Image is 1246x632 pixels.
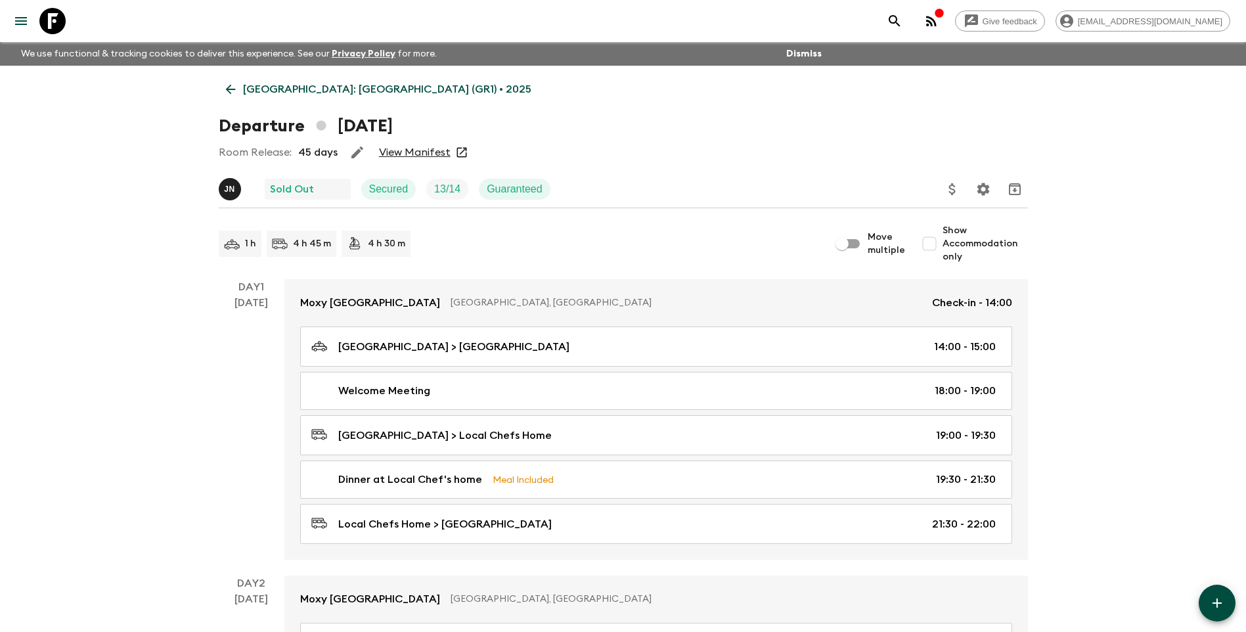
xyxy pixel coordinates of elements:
p: Local Chefs Home > [GEOGRAPHIC_DATA] [338,516,552,532]
p: 19:00 - 19:30 [936,428,996,443]
div: [EMAIL_ADDRESS][DOMAIN_NAME] [1056,11,1230,32]
a: Privacy Policy [332,49,395,58]
p: Room Release: [219,145,292,160]
p: Meal Included [493,472,554,487]
p: [GEOGRAPHIC_DATA], [GEOGRAPHIC_DATA] [451,296,922,309]
p: 4 h 30 m [368,237,405,250]
p: [GEOGRAPHIC_DATA] > [GEOGRAPHIC_DATA] [338,339,569,355]
p: 19:30 - 21:30 [936,472,996,487]
a: [GEOGRAPHIC_DATA]: [GEOGRAPHIC_DATA] (GR1) • 2025 [219,76,539,102]
p: Secured [369,181,409,197]
p: Moxy [GEOGRAPHIC_DATA] [300,591,440,607]
p: 21:30 - 22:00 [932,516,996,532]
a: Moxy [GEOGRAPHIC_DATA][GEOGRAPHIC_DATA], [GEOGRAPHIC_DATA] [284,576,1028,623]
h1: Departure [DATE] [219,113,393,139]
a: View Manifest [379,146,451,159]
button: Archive (Completed, Cancelled or Unsynced Departures only) [1002,176,1028,202]
p: Sold Out [270,181,314,197]
a: Give feedback [955,11,1045,32]
p: [GEOGRAPHIC_DATA] > Local Chefs Home [338,428,552,443]
span: Show Accommodation only [943,224,1028,263]
button: JN [219,178,244,200]
span: Give feedback [975,16,1044,26]
p: 4 h 45 m [293,237,331,250]
p: J N [224,184,235,194]
p: Guaranteed [487,181,543,197]
div: Secured [361,179,416,200]
button: search adventures [881,8,908,34]
p: Dinner at Local Chef's home [338,472,482,487]
p: [GEOGRAPHIC_DATA], [GEOGRAPHIC_DATA] [451,593,1002,606]
p: Check-in - 14:00 [932,295,1012,311]
p: 45 days [298,145,338,160]
a: Dinner at Local Chef's homeMeal Included19:30 - 21:30 [300,461,1012,499]
p: [GEOGRAPHIC_DATA]: [GEOGRAPHIC_DATA] (GR1) • 2025 [243,81,531,97]
p: Welcome Meeting [338,383,430,399]
p: We use functional & tracking cookies to deliver this experience. See our for more. [16,42,442,66]
p: Moxy [GEOGRAPHIC_DATA] [300,295,440,311]
a: Moxy [GEOGRAPHIC_DATA][GEOGRAPHIC_DATA], [GEOGRAPHIC_DATA]Check-in - 14:00 [284,279,1028,327]
p: 1 h [245,237,256,250]
a: [GEOGRAPHIC_DATA] > [GEOGRAPHIC_DATA]14:00 - 15:00 [300,327,1012,367]
button: menu [8,8,34,34]
button: Dismiss [783,45,825,63]
p: 13 / 14 [434,181,460,197]
div: [DATE] [234,295,268,560]
p: 18:00 - 19:00 [935,383,996,399]
span: Move multiple [868,231,906,257]
a: Welcome Meeting18:00 - 19:00 [300,372,1012,410]
button: Settings [970,176,996,202]
a: [GEOGRAPHIC_DATA] > Local Chefs Home19:00 - 19:30 [300,415,1012,455]
div: Trip Fill [426,179,468,200]
p: Day 2 [219,576,284,591]
a: Local Chefs Home > [GEOGRAPHIC_DATA]21:30 - 22:00 [300,504,1012,544]
span: [EMAIL_ADDRESS][DOMAIN_NAME] [1071,16,1230,26]
span: Janita Nurmi [219,182,244,192]
p: 14:00 - 15:00 [934,339,996,355]
button: Update Price, Early Bird Discount and Costs [939,176,966,202]
p: Day 1 [219,279,284,295]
